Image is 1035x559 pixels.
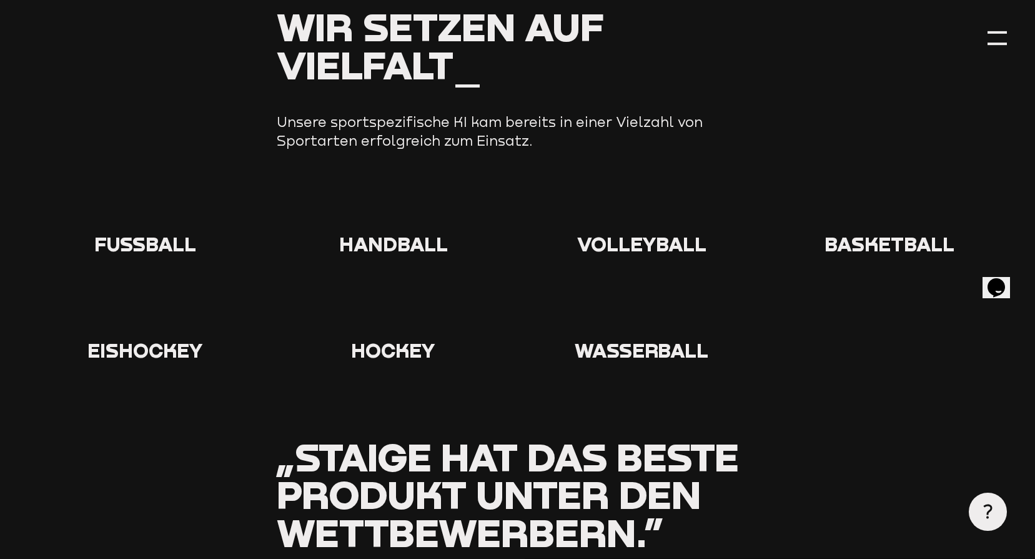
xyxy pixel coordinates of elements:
[351,338,435,362] span: Hockey
[94,232,196,256] span: Fußball
[577,232,706,256] span: Volleyball
[575,338,708,362] span: Wasserball
[277,3,604,50] span: Wir setzen auf
[983,261,1023,298] iframe: chat widget
[277,433,739,556] span: „Staige hat das beste Produkt unter den Wettbewerbern.”
[277,113,745,151] p: Unsere sportspezifische KI kam bereits in einer Vielzahl von Sportarten erfolgreich zum Einsatz.
[825,232,954,256] span: Basketball
[277,41,482,88] span: Vielfalt_
[339,232,448,256] span: Handball
[87,338,203,362] span: Eishockey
